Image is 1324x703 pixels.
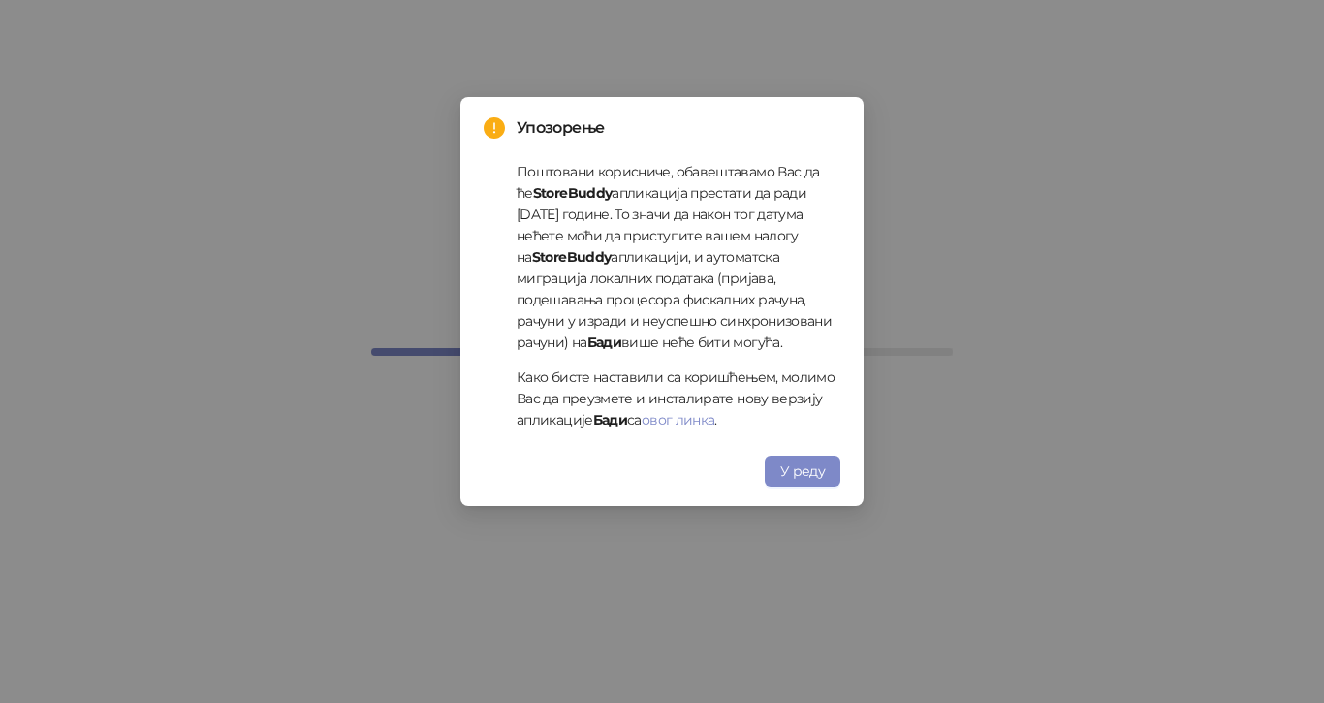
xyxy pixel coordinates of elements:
strong: StoreBuddy [533,184,613,202]
strong: Бади [593,411,627,429]
span: exclamation-circle [484,117,505,139]
p: Поштовани корисниче, обавештавамо Вас да ће апликација престати да ради [DATE] године. То значи д... [517,161,840,353]
span: У реду [780,463,825,480]
button: У реду [765,456,840,487]
a: овог линка [642,411,715,429]
strong: StoreBuddy [532,248,612,266]
span: Упозорење [517,116,840,140]
p: Како бисте наставили са коришћењем, молимо Вас да преузмете и инсталирате нову верзију апликације... [517,367,840,431]
strong: Бади [587,334,621,351]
